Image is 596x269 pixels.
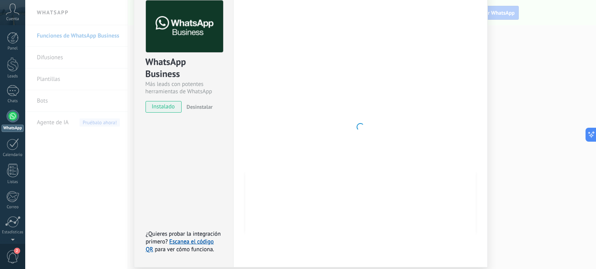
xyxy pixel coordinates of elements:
div: WhatsApp [2,125,24,132]
span: Cuenta [6,17,19,22]
button: Desinstalar [184,101,213,113]
span: Desinstalar [187,103,213,110]
div: Panel [2,46,24,51]
div: Leads [2,74,24,79]
div: Listas [2,180,24,185]
a: Escanea el código QR [146,238,214,253]
span: para ver cómo funciona. [155,246,214,253]
div: Estadísticas [2,230,24,235]
div: WhatsApp Business [146,56,222,81]
div: Calendario [2,152,24,158]
span: ¿Quieres probar la integración primero? [146,230,221,245]
div: Correo [2,205,24,210]
div: Chats [2,99,24,104]
span: instalado [146,101,181,113]
img: logo_main.png [146,0,223,53]
span: 2 [14,248,20,254]
div: Más leads con potentes herramientas de WhatsApp [146,81,222,95]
